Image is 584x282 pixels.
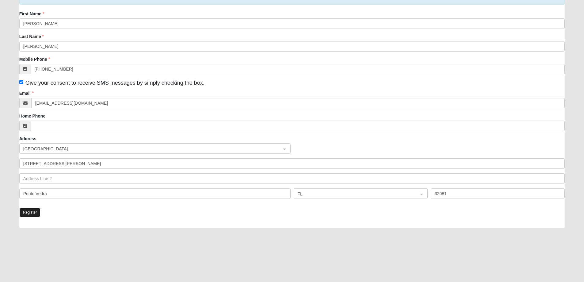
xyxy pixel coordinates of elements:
[23,145,276,152] span: United States
[19,80,23,84] input: Give your consent to receive SMS messages by simply checking the box.
[19,188,291,199] input: City
[19,173,565,184] input: Address Line 2
[19,90,34,96] label: Email
[19,11,44,17] label: First Name
[19,208,41,217] button: Register
[19,56,50,62] label: Mobile Phone
[431,188,565,199] input: Zip
[19,113,46,119] label: Home Phone
[19,136,36,142] label: Address
[25,80,204,86] span: Give your consent to receive SMS messages by simply checking the box.
[298,191,413,197] span: FL
[19,158,565,169] input: Address Line 1
[19,33,44,40] label: Last Name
